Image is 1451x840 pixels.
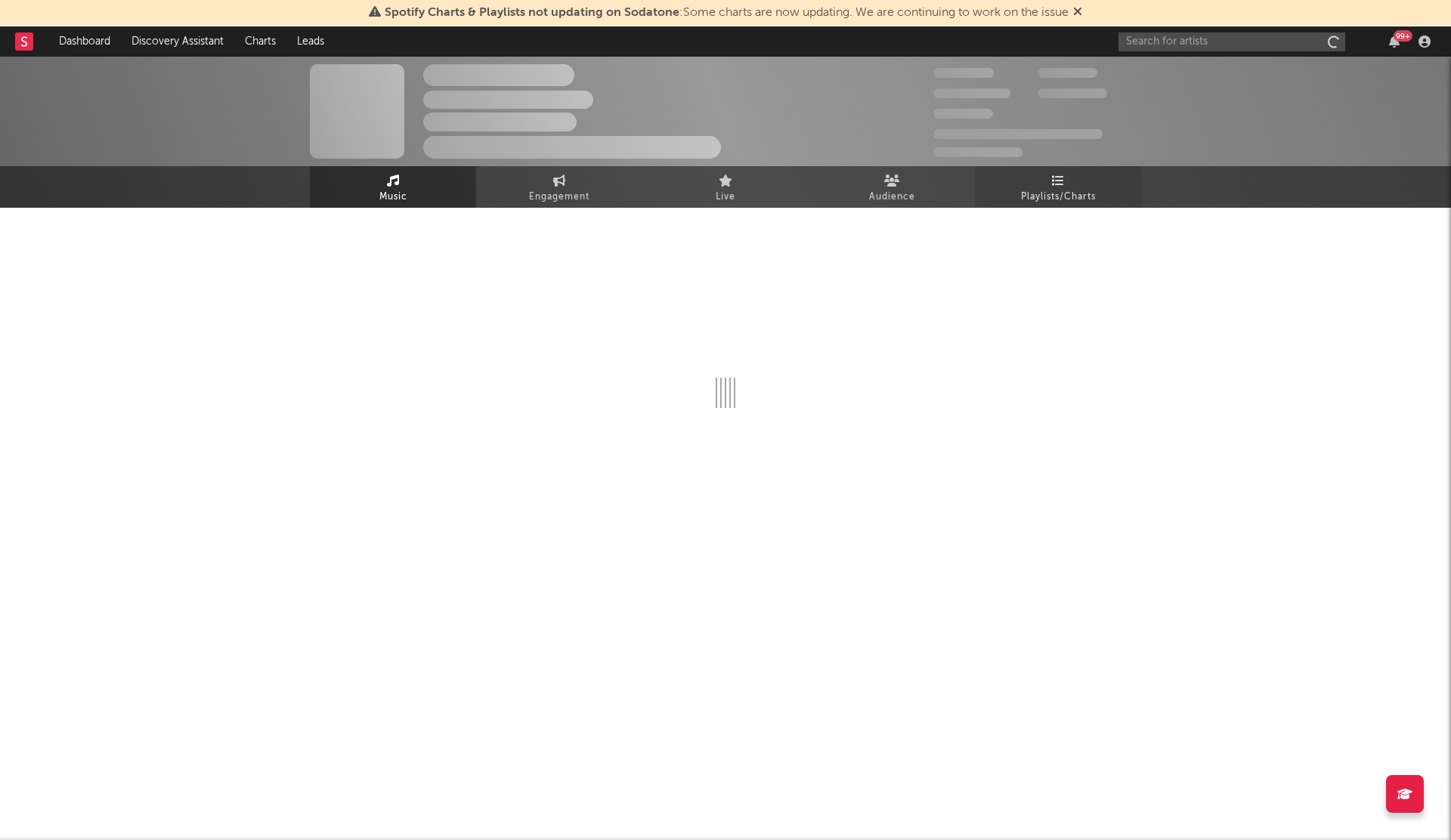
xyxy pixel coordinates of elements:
span: Jump Score: 85.0 [933,147,1023,157]
a: Leads [286,26,335,57]
span: 50,000,000 [933,88,1010,98]
span: Dismiss [1073,7,1082,19]
input: Search for artists [1118,32,1345,51]
span: 300,000 [933,68,994,78]
span: Audience [869,188,915,206]
span: Music [379,188,407,206]
span: 100,000 [1038,68,1097,78]
a: Live [642,166,809,208]
a: Dashboard [48,26,121,57]
span: : Some charts are now updating. We are continuing to work on the issue [385,7,1069,19]
a: Engagement [476,166,642,208]
span: Spotify Charts & Playlists not updating on Sodatone [385,7,679,19]
span: Live [716,188,735,206]
a: Discovery Assistant [121,26,234,57]
span: 100,000 [933,109,993,119]
a: Playlists/Charts [975,166,1141,208]
span: 50,000,000 Monthly Listeners [933,129,1103,139]
a: Music [310,166,476,208]
a: Audience [809,166,975,208]
span: 1,000,000 [1038,88,1107,98]
a: Charts [234,26,286,57]
span: Playlists/Charts [1021,188,1096,206]
span: Engagement [529,188,589,206]
button: 99+ [1389,36,1400,48]
div: 99 + [1394,30,1412,42]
